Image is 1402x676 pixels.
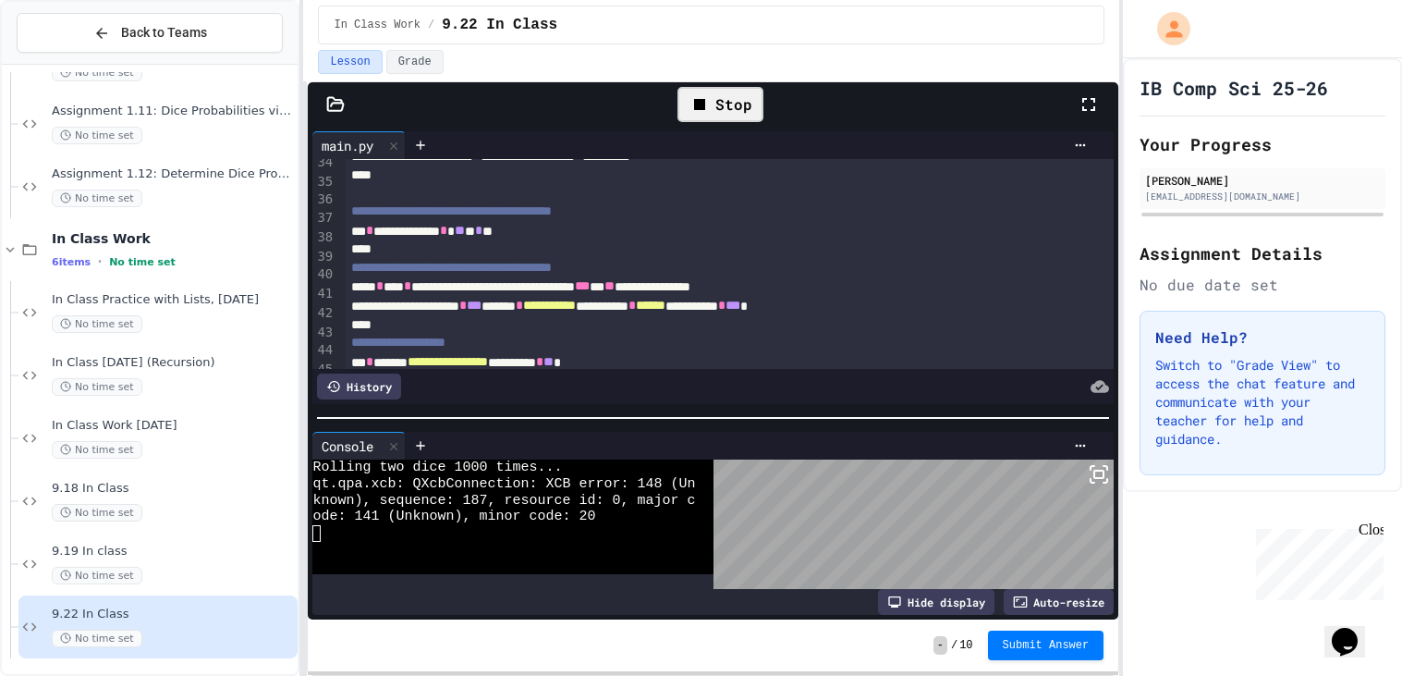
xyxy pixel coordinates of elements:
[386,50,444,74] button: Grade
[1155,356,1370,449] p: Switch to "Grade View" to access the chat feature and communicate with your teacher for help and ...
[52,292,294,308] span: In Class Practice with Lists, [DATE]
[677,87,763,122] div: Stop
[1324,602,1384,658] iframe: chat widget
[988,631,1104,660] button: Submit Answer
[312,248,335,266] div: 39
[52,378,142,396] span: No time set
[312,154,335,173] div: 34
[52,64,142,81] span: No time set
[1003,638,1090,653] span: Submit Answer
[1004,589,1114,615] div: Auto-resize
[951,638,957,653] span: /
[52,230,294,247] span: In Class Work
[312,209,335,228] div: 37
[312,432,406,460] div: Console
[1155,326,1370,349] h3: Need Help?
[52,544,294,559] span: 9.19 In class
[52,190,142,207] span: No time set
[121,23,207,43] span: Back to Teams
[52,355,294,371] span: In Class [DATE] (Recursion)
[52,166,294,182] span: Assignment 1.12: Determine Dice Probabilities via Loops
[312,304,335,324] div: 42
[1145,172,1380,189] div: [PERSON_NAME]
[52,104,294,119] span: Assignment 1.11: Dice Probabilities via Monte Carlo Methods
[312,173,335,191] div: 35
[312,341,335,361] div: 44
[1140,75,1328,101] h1: IB Comp Sci 25-26
[52,441,142,459] span: No time set
[933,636,947,655] span: -
[52,567,142,584] span: No time set
[1249,522,1384,600] iframe: chat widget
[52,630,142,647] span: No time set
[312,131,406,159] div: main.py
[428,18,434,32] span: /
[52,127,142,144] span: No time set
[878,589,994,615] div: Hide display
[312,285,335,304] div: 41
[959,638,972,653] span: 10
[317,374,401,399] div: History
[312,509,595,525] span: ode: 141 (Unknown), minor code: 20
[1140,274,1385,296] div: No due date set
[312,228,335,248] div: 38
[334,18,421,32] span: In Class Work
[312,324,335,342] div: 43
[52,504,142,522] span: No time set
[312,191,335,209] div: 36
[52,481,294,497] span: 9.18 In Class
[17,13,283,53] button: Back to Teams
[1138,7,1195,50] div: My Account
[1140,131,1385,157] h2: Your Progress
[109,256,176,268] span: No time set
[312,476,695,493] span: qt.qpa.xcb: QXcbConnection: XCB error: 148 (Un
[312,136,383,155] div: main.py
[312,361,335,380] div: 45
[52,256,91,268] span: 6 items
[7,7,128,117] div: Chat with us now!Close
[1145,190,1380,203] div: [EMAIL_ADDRESS][DOMAIN_NAME]
[312,265,335,285] div: 40
[52,607,294,622] span: 9.22 In Class
[52,315,142,333] span: No time set
[52,418,294,434] span: In Class Work [DATE]
[1140,240,1385,266] h2: Assignment Details
[312,436,383,456] div: Console
[312,493,695,510] span: known), sequence: 187, resource id: 0, major c
[318,50,382,74] button: Lesson
[312,460,562,476] span: Rolling two dice 1000 times...
[98,254,102,269] span: •
[442,14,557,36] span: 9.22 In Class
